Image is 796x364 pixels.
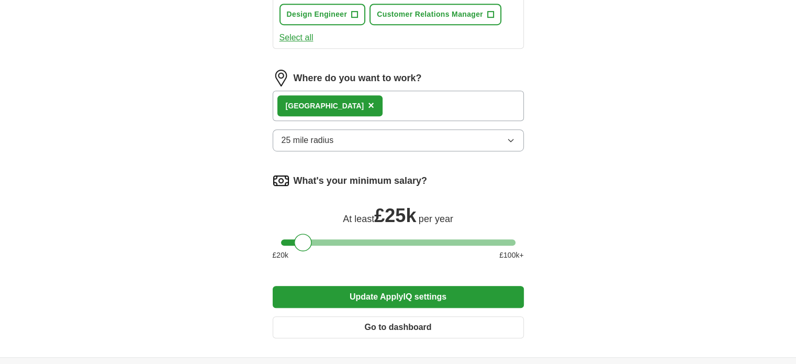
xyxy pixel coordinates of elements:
[279,4,366,25] button: Design Engineer
[279,31,313,44] button: Select all
[368,98,374,114] button: ×
[286,101,364,112] div: [GEOGRAPHIC_DATA]
[273,250,288,261] span: £ 20 k
[294,71,422,85] label: Where do you want to work?
[273,70,289,86] img: location.png
[499,250,523,261] span: £ 100 k+
[287,9,347,20] span: Design Engineer
[294,174,427,188] label: What's your minimum salary?
[368,100,374,111] span: ×
[282,134,334,147] span: 25 mile radius
[369,4,501,25] button: Customer Relations Manager
[273,316,524,338] button: Go to dashboard
[343,214,374,224] span: At least
[273,172,289,189] img: salary.png
[419,214,453,224] span: per year
[377,9,483,20] span: Customer Relations Manager
[273,129,524,151] button: 25 mile radius
[273,286,524,308] button: Update ApplyIQ settings
[374,205,416,226] span: £ 25k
